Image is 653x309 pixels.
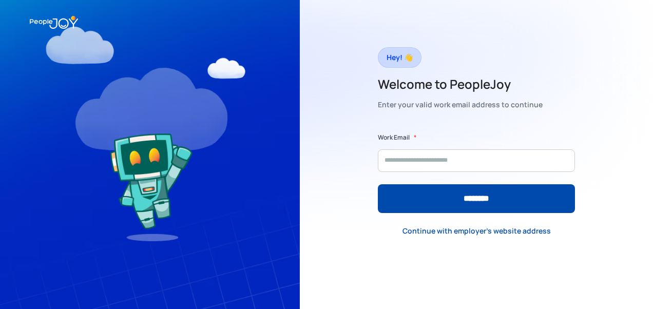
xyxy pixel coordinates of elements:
[378,98,543,112] div: Enter your valid work email address to continue
[378,76,543,92] h2: Welcome to PeopleJoy
[402,226,551,236] div: Continue with employer's website address
[378,132,410,143] label: Work Email
[378,132,575,213] form: Form
[387,50,413,65] div: Hey! 👋
[394,221,559,242] a: Continue with employer's website address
